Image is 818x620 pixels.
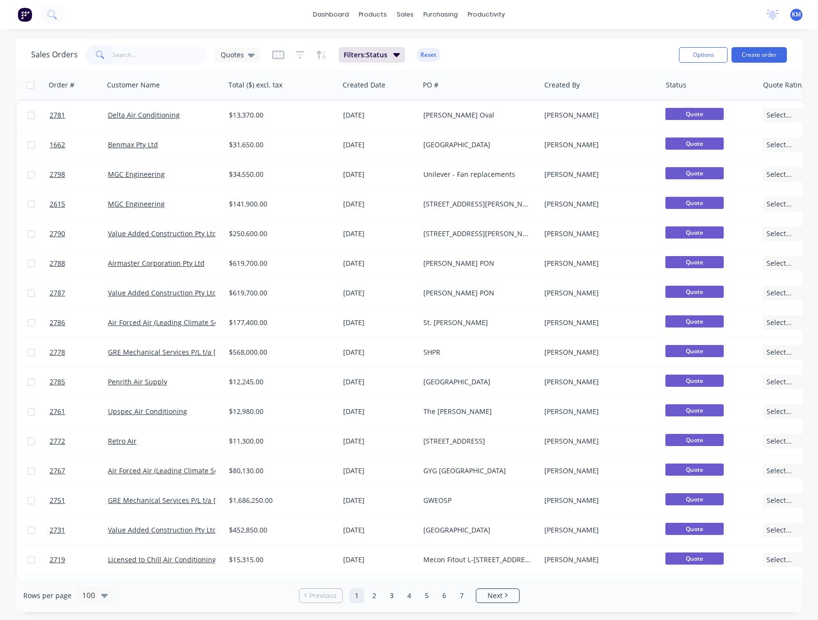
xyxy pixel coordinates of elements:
[423,288,531,298] div: [PERSON_NAME] PON
[108,258,205,268] a: Airmaster Corporation Pty Ltd
[679,47,728,63] button: Options
[766,377,792,387] span: Select...
[766,525,792,535] span: Select...
[666,80,686,90] div: Status
[423,347,531,357] div: SHPR
[766,496,792,505] span: Select...
[423,170,531,179] div: Unilever - Fan replacements
[343,288,416,298] div: [DATE]
[108,555,271,564] a: Licensed to Chill Air Conditioning Australia Pty Ltd
[229,555,330,565] div: $15,315.00
[665,434,724,446] span: Quote
[108,436,137,446] a: Retro Air
[476,591,519,601] a: Next page
[50,456,108,485] a: 2767
[454,588,469,603] a: Page 7
[423,140,531,150] div: [GEOGRAPHIC_DATA]
[229,199,330,209] div: $141,900.00
[665,315,724,327] span: Quote
[108,229,217,238] a: Value Added Construction Pty Ltd
[108,377,167,386] a: Penrith Air Supply
[229,288,330,298] div: $619,700.00
[50,377,65,387] span: 2785
[229,466,330,476] div: $80,130.00
[113,45,208,65] input: Search...
[766,318,792,327] span: Select...
[665,167,724,179] span: Quote
[423,199,531,209] div: [STREET_ADDRESS][PERSON_NAME]
[665,552,724,565] span: Quote
[343,496,416,505] div: [DATE]
[344,50,387,60] span: Filters: Status
[50,427,108,456] a: 2772
[343,555,416,565] div: [DATE]
[766,347,792,357] span: Select...
[343,436,416,446] div: [DATE]
[766,466,792,476] span: Select...
[544,496,652,505] div: [PERSON_NAME]
[108,466,243,475] a: Air Forced Air (Leading Climate Solutions)
[108,140,158,149] a: Benmax Pty Ltd
[343,466,416,476] div: [DATE]
[50,347,65,357] span: 2778
[50,575,108,604] a: 2729
[299,591,342,601] a: Previous page
[50,170,65,179] span: 2798
[544,407,652,416] div: [PERSON_NAME]
[766,170,792,179] span: Select...
[544,258,652,268] div: [PERSON_NAME]
[665,375,724,387] span: Quote
[354,7,392,22] div: products
[544,525,652,535] div: [PERSON_NAME]
[50,397,108,426] a: 2761
[766,407,792,416] span: Select...
[665,404,724,416] span: Quote
[50,367,108,396] a: 2785
[423,377,531,387] div: [GEOGRAPHIC_DATA]
[108,525,217,534] a: Value Added Construction Pty Ltd
[423,436,531,446] div: [STREET_ADDRESS]
[665,286,724,298] span: Quote
[108,288,217,297] a: Value Added Construction Pty Ltd
[229,407,330,416] div: $12,980.00
[108,199,165,208] a: MGC Engineering
[343,258,416,268] div: [DATE]
[295,588,523,603] ul: Pagination
[766,436,792,446] span: Select...
[50,338,108,367] a: 2778
[50,189,108,219] a: 2615
[792,10,801,19] span: KM
[544,288,652,298] div: [PERSON_NAME]
[343,170,416,179] div: [DATE]
[343,80,385,90] div: Created Date
[544,347,652,357] div: [PERSON_NAME]
[544,318,652,327] div: [PERSON_NAME]
[221,50,244,60] span: Quotes
[423,407,531,416] div: The [PERSON_NAME]
[50,199,65,209] span: 2615
[17,7,32,22] img: Factory
[343,110,416,120] div: [DATE]
[50,308,108,337] a: 2786
[228,80,282,90] div: Total ($) excl. tax
[50,318,65,327] span: 2786
[423,466,531,476] div: GYG [GEOGRAPHIC_DATA]
[665,226,724,239] span: Quote
[665,464,724,476] span: Quote
[108,318,243,327] a: Air Forced Air (Leading Climate Solutions)
[544,80,580,90] div: Created By
[229,436,330,446] div: $11,300.00
[50,496,65,505] span: 2751
[50,110,65,120] span: 2781
[50,160,108,189] a: 2798
[423,80,438,90] div: PO #
[343,229,416,239] div: [DATE]
[309,591,337,601] span: Previous
[544,555,652,565] div: [PERSON_NAME]
[229,496,330,505] div: $1,686,250.00
[766,199,792,209] span: Select...
[50,516,108,545] a: 2731
[463,7,510,22] div: productivity
[50,229,65,239] span: 2790
[766,140,792,150] span: Select...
